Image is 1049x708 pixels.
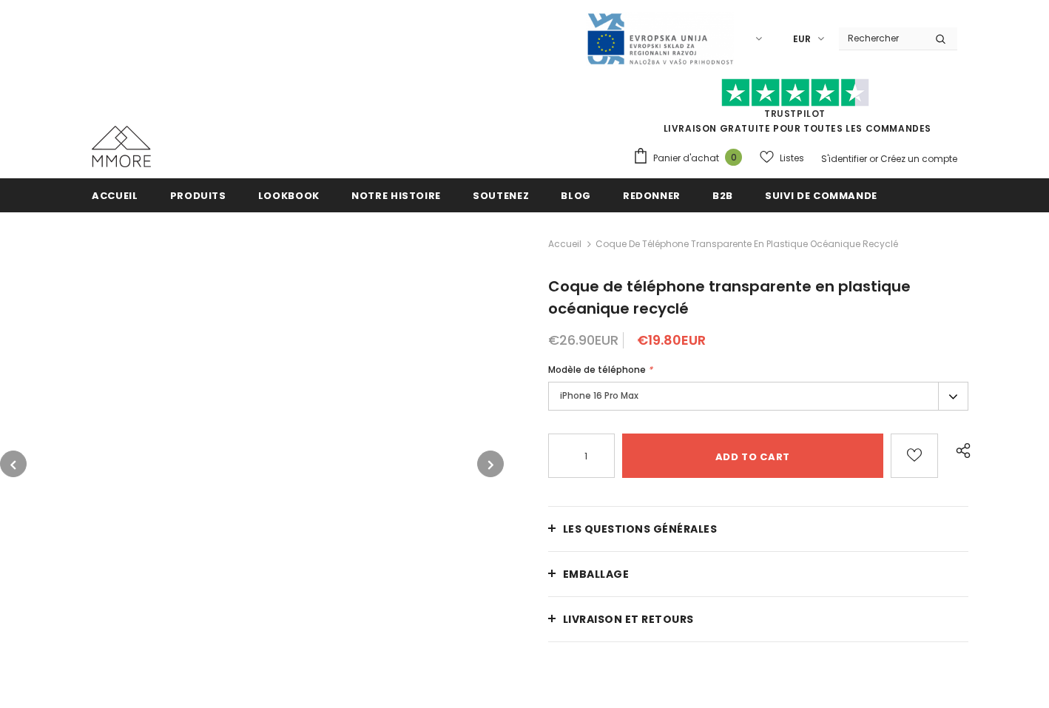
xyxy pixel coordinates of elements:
[170,189,226,203] span: Produits
[721,78,869,107] img: Faites confiance aux étoiles pilotes
[712,178,733,212] a: B2B
[623,189,681,203] span: Redonner
[821,152,867,165] a: S'identifier
[633,147,749,169] a: Panier d'achat 0
[780,151,804,166] span: Listes
[793,32,811,47] span: EUR
[623,178,681,212] a: Redonner
[92,189,138,203] span: Accueil
[622,434,884,478] input: Add to cart
[473,178,529,212] a: soutenez
[880,152,957,165] a: Créez un compte
[548,235,581,253] a: Accueil
[563,612,694,627] span: Livraison et retours
[351,178,441,212] a: Notre histoire
[548,507,968,551] a: Les questions générales
[258,178,320,212] a: Lookbook
[596,235,898,253] span: Coque de téléphone transparente en plastique océanique recyclé
[548,597,968,641] a: Livraison et retours
[548,331,618,349] span: €26.90EUR
[170,178,226,212] a: Produits
[548,363,646,376] span: Modèle de téléphone
[653,151,719,166] span: Panier d'achat
[869,152,878,165] span: or
[765,189,877,203] span: Suivi de commande
[712,189,733,203] span: B2B
[586,32,734,44] a: Javni Razpis
[548,276,911,319] span: Coque de téléphone transparente en plastique océanique recyclé
[586,12,734,66] img: Javni Razpis
[561,178,591,212] a: Blog
[548,552,968,596] a: EMBALLAGE
[633,85,957,135] span: LIVRAISON GRATUITE POUR TOUTES LES COMMANDES
[473,189,529,203] span: soutenez
[563,567,630,581] span: EMBALLAGE
[839,27,924,49] input: Search Site
[92,126,151,167] img: Cas MMORE
[563,522,718,536] span: Les questions générales
[760,145,804,171] a: Listes
[764,107,826,120] a: TrustPilot
[765,178,877,212] a: Suivi de commande
[92,178,138,212] a: Accueil
[351,189,441,203] span: Notre histoire
[725,149,742,166] span: 0
[561,189,591,203] span: Blog
[548,382,968,411] label: iPhone 16 Pro Max
[637,331,706,349] span: €19.80EUR
[258,189,320,203] span: Lookbook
